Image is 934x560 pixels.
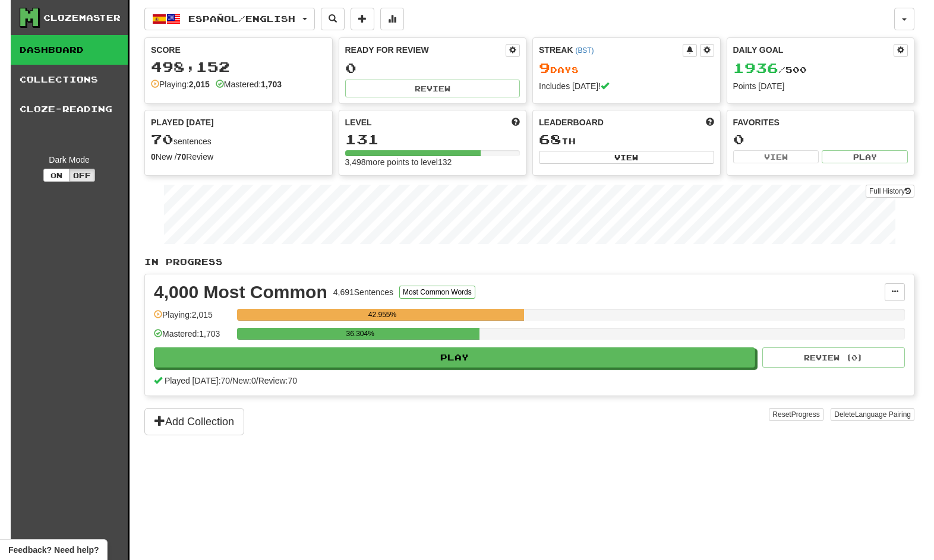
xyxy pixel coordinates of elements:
[321,8,345,30] button: Search sentences
[8,544,99,556] span: Open feedback widget
[165,376,230,385] span: Played [DATE]: 70
[11,65,128,94] a: Collections
[855,410,911,419] span: Language Pairing
[539,151,714,164] button: View
[380,8,404,30] button: More stats
[539,61,714,76] div: Day s
[733,150,819,163] button: View
[539,116,604,128] span: Leaderboard
[241,309,524,321] div: 42.955%
[11,94,128,124] a: Cloze-Reading
[177,152,187,162] strong: 70
[512,116,520,128] span: Score more points to level up
[399,286,475,299] button: Most Common Words
[345,80,520,97] button: Review
[706,116,714,128] span: This week in points, UTC
[539,132,714,147] div: th
[733,44,894,57] div: Daily Goal
[144,8,315,30] button: Español/English
[154,309,231,328] div: Playing: 2,015
[831,408,914,421] button: DeleteLanguage Pairing
[154,283,327,301] div: 4,000 Most Common
[151,131,173,147] span: 70
[866,185,914,198] a: Full History
[151,78,210,90] div: Playing:
[345,44,506,56] div: Ready for Review
[345,116,372,128] span: Level
[791,410,820,419] span: Progress
[232,376,256,385] span: New: 0
[43,169,70,182] button: On
[154,328,231,347] div: Mastered: 1,703
[241,328,479,340] div: 36.304%
[733,80,908,92] div: Points [DATE]
[733,116,908,128] div: Favorites
[769,408,823,421] button: ResetProgress
[151,116,214,128] span: Played [DATE]
[20,154,119,166] div: Dark Mode
[144,408,244,435] button: Add Collection
[575,46,594,55] a: (BST)
[733,65,807,75] span: / 500
[151,59,326,74] div: 498,152
[230,376,232,385] span: /
[345,61,520,75] div: 0
[351,8,374,30] button: Add sentence to collection
[261,80,282,89] strong: 1,703
[258,376,297,385] span: Review: 70
[822,150,908,163] button: Play
[733,59,778,76] span: 1936
[345,132,520,147] div: 131
[151,44,326,56] div: Score
[144,256,914,268] p: In Progress
[333,286,393,298] div: 4,691 Sentences
[151,151,326,163] div: New / Review
[154,347,755,368] button: Play
[11,35,128,65] a: Dashboard
[539,80,714,92] div: Includes [DATE]!
[762,347,905,368] button: Review (0)
[216,78,282,90] div: Mastered:
[345,156,520,168] div: 3,498 more points to level 132
[256,376,258,385] span: /
[69,169,95,182] button: Off
[539,59,550,76] span: 9
[189,80,210,89] strong: 2,015
[151,152,156,162] strong: 0
[188,14,295,24] span: Español / English
[43,12,121,24] div: Clozemaster
[151,132,326,147] div: sentences
[539,44,683,56] div: Streak
[733,132,908,147] div: 0
[539,131,561,147] span: 68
